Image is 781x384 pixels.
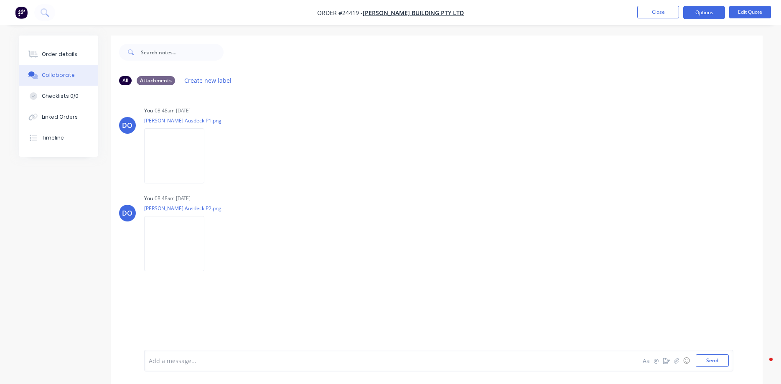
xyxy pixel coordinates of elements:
[144,205,221,212] p: [PERSON_NAME] Ausdeck P2.png
[122,120,132,130] div: DO
[42,113,78,121] div: Linked Orders
[19,65,98,86] button: Collaborate
[682,356,692,366] button: ☺
[42,71,75,79] div: Collaborate
[180,75,236,86] button: Create new label
[19,127,98,148] button: Timeline
[637,6,679,18] button: Close
[683,6,725,19] button: Options
[317,9,363,17] span: Order #24419 -
[15,6,28,19] img: Factory
[696,354,729,367] button: Send
[651,356,661,366] button: @
[19,44,98,65] button: Order details
[155,195,191,202] div: 08:48am [DATE]
[144,107,153,114] div: You
[155,107,191,114] div: 08:48am [DATE]
[641,356,651,366] button: Aa
[753,356,773,376] iframe: Intercom live chat
[19,86,98,107] button: Checklists 0/0
[137,76,175,85] div: Attachments
[144,117,221,124] p: [PERSON_NAME] Ausdeck P1.png
[122,208,132,218] div: DO
[144,195,153,202] div: You
[119,76,132,85] div: All
[729,6,771,18] button: Edit Quote
[141,44,224,61] input: Search notes...
[19,107,98,127] button: Linked Orders
[42,51,77,58] div: Order details
[363,9,464,17] a: [PERSON_NAME] BUILDING PTY LTD
[42,92,79,100] div: Checklists 0/0
[42,134,64,142] div: Timeline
